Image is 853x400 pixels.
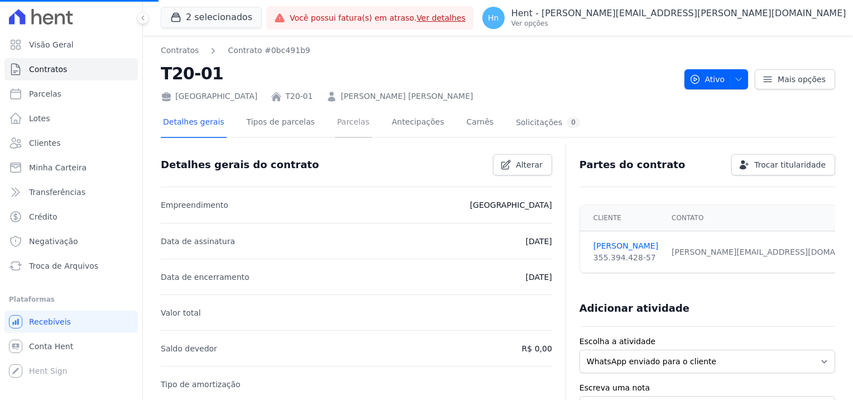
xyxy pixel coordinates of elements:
[4,83,138,105] a: Parcelas
[4,132,138,154] a: Clientes
[470,198,552,212] p: [GEOGRAPHIC_DATA]
[9,293,133,306] div: Plataformas
[29,211,57,222] span: Crédito
[335,108,372,138] a: Parcelas
[161,45,675,56] nav: Breadcrumb
[4,255,138,277] a: Troca de Arquivos
[29,260,98,272] span: Troca de Arquivos
[4,311,138,333] a: Recebíveis
[161,158,319,172] h3: Detalhes gerais do contrato
[29,39,74,50] span: Visão Geral
[567,117,580,128] div: 0
[4,181,138,203] a: Transferências
[488,14,499,22] span: Hn
[29,316,71,327] span: Recebíveis
[161,378,241,391] p: Tipo de amortização
[161,270,250,284] p: Data de encerramento
[689,69,725,89] span: Ativo
[29,162,87,173] span: Minha Carteira
[579,382,835,394] label: Escreva uma nota
[228,45,310,56] a: Contrato #0bc491b9
[755,69,835,89] a: Mais opções
[285,91,313,102] a: T20-01
[4,230,138,253] a: Negativação
[684,69,749,89] button: Ativo
[464,108,496,138] a: Carnês
[525,270,552,284] p: [DATE]
[525,235,552,248] p: [DATE]
[161,306,201,320] p: Valor total
[161,342,217,355] p: Saldo devedor
[29,341,73,352] span: Conta Hent
[778,74,826,85] span: Mais opções
[4,34,138,56] a: Visão Geral
[161,235,235,248] p: Data de assinatura
[593,240,658,252] a: [PERSON_NAME]
[493,154,552,175] a: Alterar
[29,64,67,75] span: Contratos
[290,12,466,24] span: Você possui fatura(s) em atraso.
[4,58,138,80] a: Contratos
[161,45,310,56] nav: Breadcrumb
[161,108,227,138] a: Detalhes gerais
[511,19,846,28] p: Ver opções
[390,108,447,138] a: Antecipações
[161,61,675,86] h2: T20-01
[245,108,317,138] a: Tipos de parcelas
[754,159,826,170] span: Trocar titularidade
[161,45,199,56] a: Contratos
[29,236,78,247] span: Negativação
[161,7,262,28] button: 2 selecionados
[522,342,552,355] p: R$ 0,00
[514,108,582,138] a: Solicitações0
[579,336,835,347] label: Escolha a atividade
[579,158,686,172] h3: Partes do contrato
[29,137,60,149] span: Clientes
[29,88,61,99] span: Parcelas
[516,117,580,128] div: Solicitações
[516,159,543,170] span: Alterar
[416,13,466,22] a: Ver detalhes
[161,91,257,102] div: [GEOGRAPHIC_DATA]
[4,206,138,228] a: Crédito
[4,107,138,130] a: Lotes
[731,154,835,175] a: Trocar titularidade
[511,8,846,19] p: Hent - [PERSON_NAME][EMAIL_ADDRESS][PERSON_NAME][DOMAIN_NAME]
[29,113,50,124] span: Lotes
[580,205,665,231] th: Cliente
[29,187,85,198] span: Transferências
[161,198,228,212] p: Empreendimento
[4,335,138,358] a: Conta Hent
[593,252,658,264] div: 355.394.428-57
[4,156,138,179] a: Minha Carteira
[579,302,689,315] h3: Adicionar atividade
[341,91,473,102] a: [PERSON_NAME] [PERSON_NAME]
